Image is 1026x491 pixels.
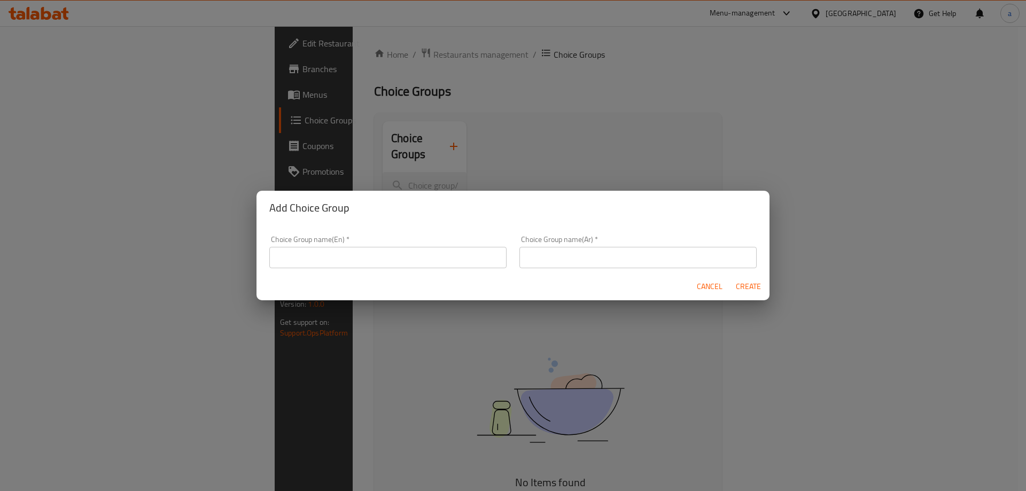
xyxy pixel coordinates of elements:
[693,277,727,297] button: Cancel
[269,247,507,268] input: Please enter Choice Group name(en)
[731,277,765,297] button: Create
[519,247,757,268] input: Please enter Choice Group name(ar)
[735,280,761,293] span: Create
[697,280,722,293] span: Cancel
[269,199,757,216] h2: Add Choice Group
